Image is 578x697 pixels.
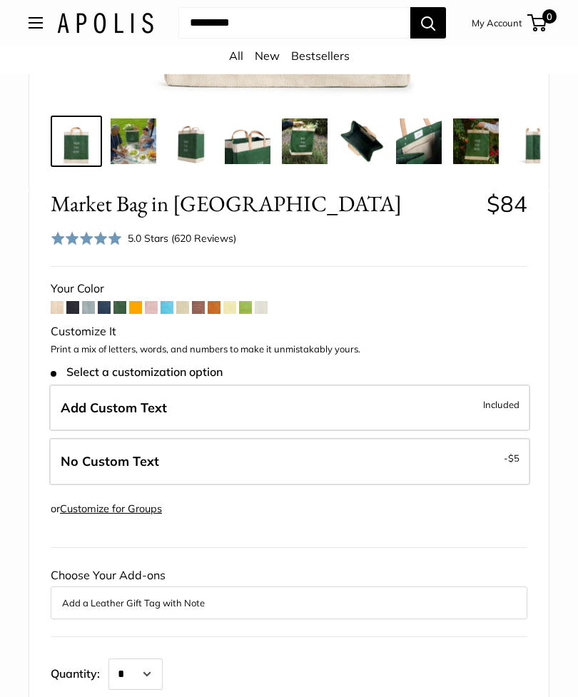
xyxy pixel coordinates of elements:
[108,116,159,167] a: Market Bag in Field Green
[128,230,236,246] div: 5.0 Stars (620 Reviews)
[291,49,350,63] a: Bestsellers
[54,118,99,164] img: description_Make it yours with custom printed text.
[51,116,102,167] a: description_Make it yours with custom printed text.
[504,449,519,467] span: -
[453,118,499,164] img: Market Bag in Field Green
[336,116,387,167] a: description_Spacious inner area with room for everything. Plus water-resistant lining.
[51,228,236,249] div: 5.0 Stars (620 Reviews)
[229,49,243,63] a: All
[51,365,223,379] span: Select a customization option
[222,116,273,167] a: description_Take it anywhere with easy-grip handles.
[450,116,502,167] a: Market Bag in Field Green
[61,400,167,416] span: Add Custom Text
[542,9,557,24] span: 0
[178,7,410,39] input: Search...
[57,13,153,34] img: Apolis
[168,118,213,164] img: Market Bag in Field Green
[51,321,527,342] div: Customize It
[165,116,216,167] a: Market Bag in Field Green
[507,116,559,167] a: description_13" wide, 18" high, 8" deep; handles: 3.5"
[111,118,156,164] img: Market Bag in Field Green
[510,118,556,164] img: description_13" wide, 18" high, 8" deep; handles: 3.5"
[51,499,162,519] div: or
[279,116,330,167] a: Market Bag in Field Green
[487,190,527,218] span: $84
[410,7,446,39] button: Search
[255,49,280,63] a: New
[51,278,527,300] div: Your Color
[29,17,43,29] button: Open menu
[483,396,519,413] span: Included
[339,118,385,164] img: description_Spacious inner area with room for everything. Plus water-resistant lining.
[62,594,516,611] button: Add a Leather Gift Tag with Note
[51,342,527,357] p: Print a mix of letters, words, and numbers to make it unmistakably yours.
[51,654,108,690] label: Quantity:
[60,502,162,515] a: Customize for Groups
[393,116,445,167] a: description_Inner pocket good for daily drivers.
[225,118,270,164] img: description_Take it anywhere with easy-grip handles.
[51,565,527,619] div: Choose Your Add-ons
[51,190,476,217] span: Market Bag in [GEOGRAPHIC_DATA]
[472,14,522,31] a: My Account
[396,118,442,164] img: description_Inner pocket good for daily drivers.
[61,453,159,469] span: No Custom Text
[282,118,328,164] img: Market Bag in Field Green
[508,452,519,464] span: $5
[529,14,547,31] a: 0
[49,438,530,485] label: Leave Blank
[49,385,530,432] label: Add Custom Text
